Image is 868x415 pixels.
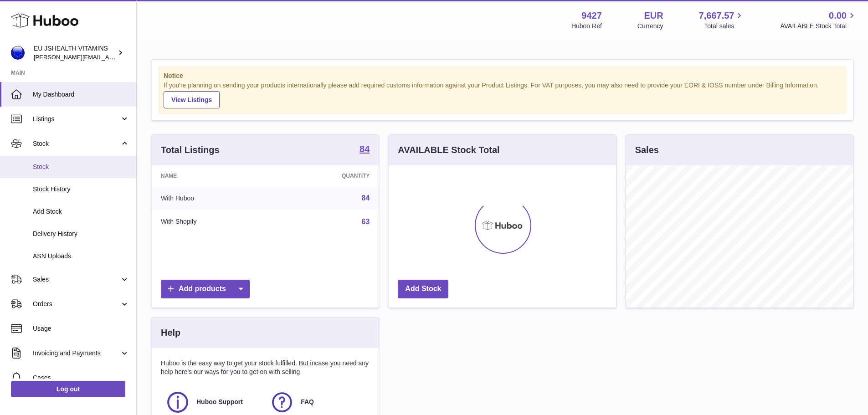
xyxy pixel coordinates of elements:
[362,194,370,202] a: 84
[164,72,841,80] strong: Notice
[196,398,243,406] span: Huboo Support
[780,10,857,31] a: 0.00 AVAILABLE Stock Total
[152,210,274,234] td: With Shopify
[165,390,261,415] a: Huboo Support
[33,139,120,148] span: Stock
[161,280,250,298] a: Add products
[581,10,602,22] strong: 9427
[362,218,370,225] a: 63
[161,359,370,376] p: Huboo is the easy way to get your stock fulfilled. But incase you need any help here's our ways f...
[164,81,841,108] div: If you're planning on sending your products internationally please add required customs informati...
[33,349,120,358] span: Invoicing and Payments
[398,144,499,156] h3: AVAILABLE Stock Total
[699,10,745,31] a: 7,667.57 Total sales
[699,10,734,22] span: 7,667.57
[33,230,129,238] span: Delivery History
[33,374,129,382] span: Cases
[637,22,663,31] div: Currency
[398,280,448,298] a: Add Stock
[33,185,129,194] span: Stock History
[33,163,129,171] span: Stock
[161,327,180,339] h3: Help
[33,300,120,308] span: Orders
[635,144,659,156] h3: Sales
[33,324,129,333] span: Usage
[33,90,129,99] span: My Dashboard
[11,381,125,397] a: Log out
[33,275,120,284] span: Sales
[161,144,220,156] h3: Total Listings
[152,165,274,186] th: Name
[301,398,314,406] span: FAQ
[11,46,25,60] img: laura@jessicasepel.com
[152,186,274,210] td: With Huboo
[644,10,663,22] strong: EUR
[34,53,183,61] span: [PERSON_NAME][EMAIL_ADDRESS][DOMAIN_NAME]
[829,10,847,22] span: 0.00
[780,22,857,31] span: AVAILABLE Stock Total
[33,252,129,261] span: ASN Uploads
[34,44,116,61] div: EU JSHEALTH VITAMINS
[164,91,220,108] a: View Listings
[33,115,120,123] span: Listings
[360,144,370,155] a: 84
[571,22,602,31] div: Huboo Ref
[33,207,129,216] span: Add Stock
[704,22,745,31] span: Total sales
[270,390,365,415] a: FAQ
[360,144,370,154] strong: 84
[274,165,379,186] th: Quantity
